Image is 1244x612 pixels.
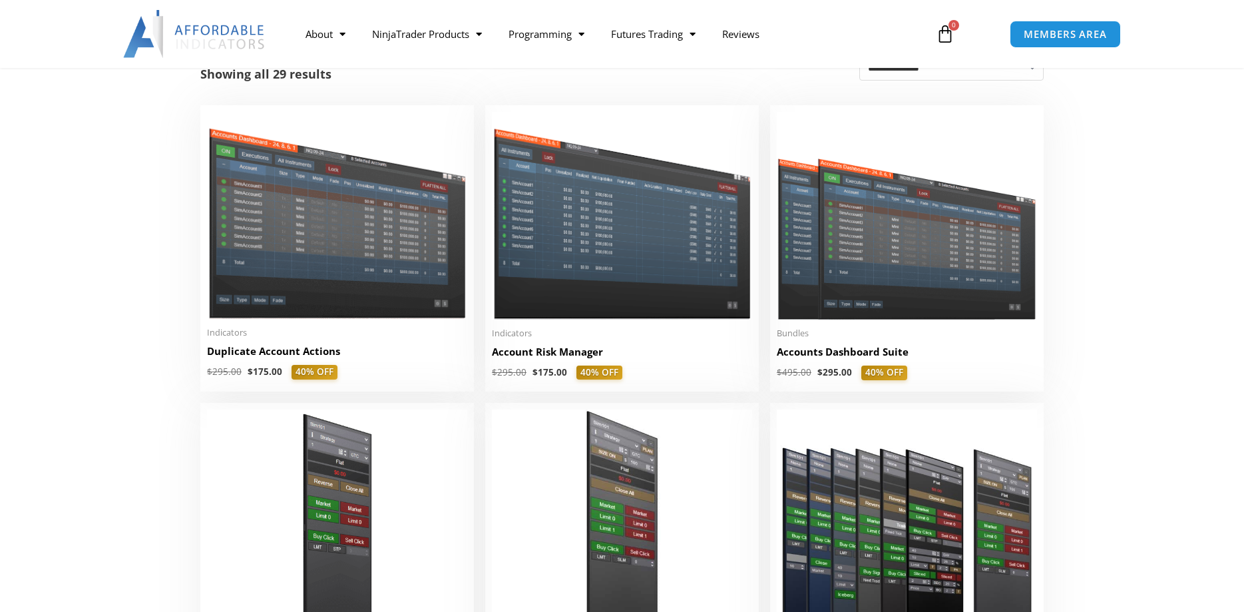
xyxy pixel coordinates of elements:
bdi: 295.00 [817,366,852,378]
h2: Account Risk Manager [492,345,752,359]
span: $ [492,366,497,378]
bdi: 295.00 [207,366,242,378]
span: $ [532,366,538,378]
span: Indicators [492,328,752,339]
bdi: 495.00 [777,366,811,378]
span: 0 [948,20,959,31]
a: Accounts Dashboard Suite [777,345,1037,366]
a: Reviews [709,19,773,49]
a: Duplicate Account Actions [207,344,467,365]
a: NinjaTrader Products [359,19,495,49]
p: Showing all 29 results [200,68,331,80]
span: $ [248,366,253,378]
a: Programming [495,19,598,49]
a: Futures Trading [598,19,709,49]
img: LogoAI | Affordable Indicators – NinjaTrader [123,10,266,58]
a: MEMBERS AREA [1010,21,1121,48]
span: $ [817,366,823,378]
span: 40% OFF [292,365,337,380]
nav: Menu [292,19,921,49]
span: $ [777,366,782,378]
bdi: 295.00 [492,366,526,378]
h2: Accounts Dashboard Suite [777,345,1037,359]
span: $ [207,366,212,378]
a: Account Risk Manager [492,345,752,366]
select: Shop order [859,56,1044,81]
span: Bundles [777,328,1037,339]
span: Indicators [207,327,467,338]
bdi: 175.00 [532,366,567,378]
span: MEMBERS AREA [1024,29,1107,39]
a: 0 [916,15,974,53]
bdi: 175.00 [248,366,282,378]
h2: Duplicate Account Actions [207,344,467,358]
img: Account Risk Manager [492,112,752,319]
img: Accounts Dashboard Suite [777,112,1037,320]
span: 40% OFF [576,366,622,380]
img: Duplicate Account Actions [207,112,467,319]
a: About [292,19,359,49]
span: 40% OFF [861,366,907,380]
